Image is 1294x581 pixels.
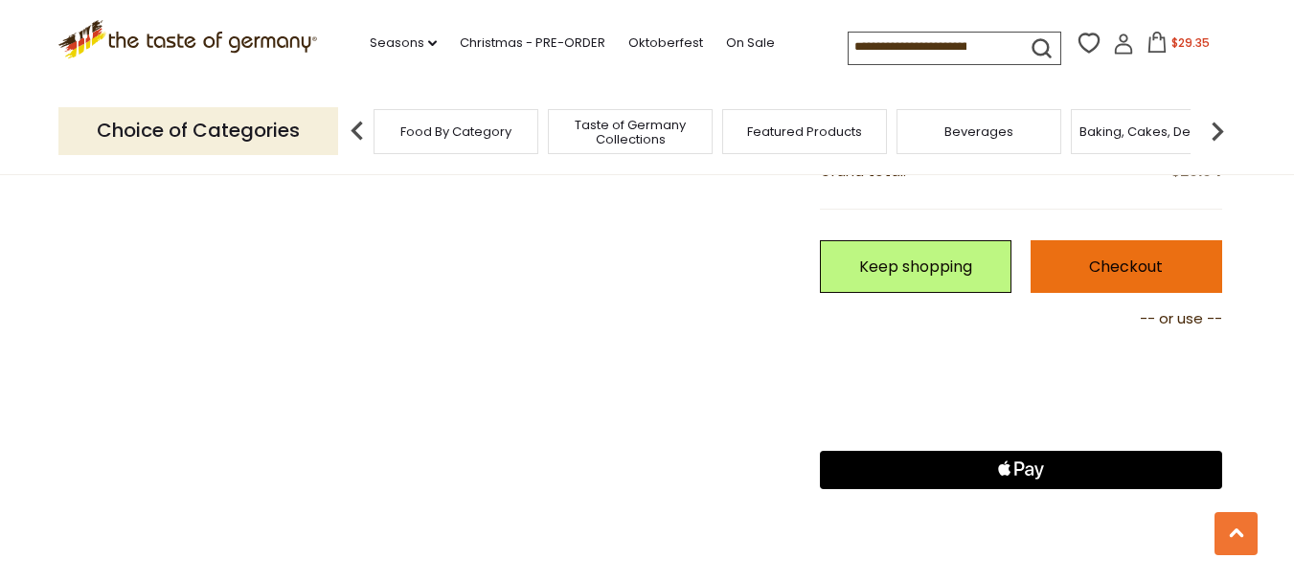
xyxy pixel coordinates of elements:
[400,124,511,139] a: Food By Category
[460,33,605,54] a: Christmas - PRE-ORDER
[747,124,862,139] a: Featured Products
[820,346,1222,384] iframe: PayPal-paypal
[338,112,376,150] img: previous arrow
[628,33,703,54] a: Oktoberfest
[1138,32,1219,60] button: $29.35
[820,398,1222,436] iframe: PayPal-paylater
[370,33,437,54] a: Seasons
[1198,112,1237,150] img: next arrow
[1079,124,1228,139] a: Baking, Cakes, Desserts
[726,33,775,54] a: On Sale
[820,307,1222,331] p: -- or use --
[944,124,1013,139] a: Beverages
[554,118,707,146] a: Taste of Germany Collections
[1031,240,1222,293] a: Checkout
[820,240,1011,293] a: Keep shopping
[58,107,338,154] p: Choice of Categories
[1171,34,1210,51] span: $29.35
